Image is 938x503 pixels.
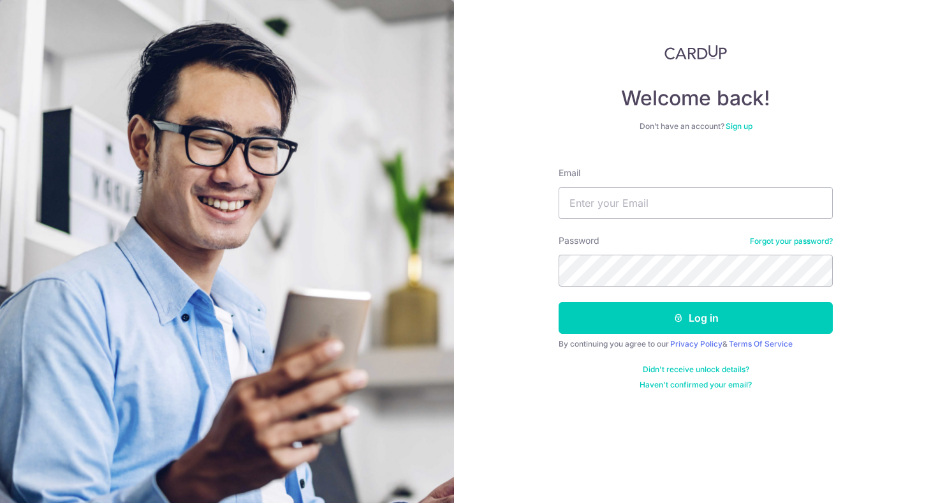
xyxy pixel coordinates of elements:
div: Don’t have an account? [559,121,833,131]
h4: Welcome back! [559,86,833,111]
img: CardUp Logo [664,45,727,60]
input: Enter your Email [559,187,833,219]
label: Password [559,234,599,247]
label: Email [559,167,580,179]
a: Sign up [726,121,752,131]
a: Terms Of Service [729,339,793,349]
a: Privacy Policy [670,339,722,349]
a: Didn't receive unlock details? [643,364,749,375]
a: Forgot your password? [750,236,833,246]
button: Log in [559,302,833,334]
a: Haven't confirmed your email? [640,380,752,390]
div: By continuing you agree to our & [559,339,833,349]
